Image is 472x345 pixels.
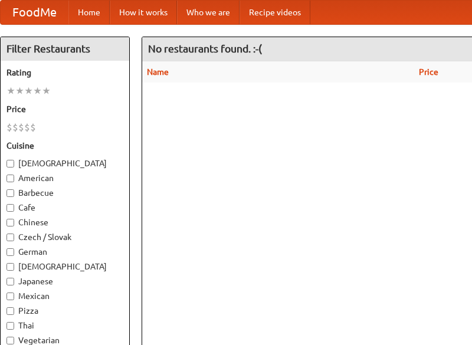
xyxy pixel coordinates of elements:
a: FoodMe [1,1,68,24]
input: [DEMOGRAPHIC_DATA] [6,263,14,271]
label: Japanese [6,275,123,287]
input: Vegetarian [6,337,14,344]
li: ★ [33,84,42,97]
label: [DEMOGRAPHIC_DATA] [6,157,123,169]
input: German [6,248,14,256]
li: $ [18,121,24,134]
h5: Price [6,103,123,115]
li: ★ [15,84,24,97]
input: American [6,175,14,182]
input: Chinese [6,219,14,226]
a: Home [68,1,110,24]
label: Mexican [6,290,123,302]
li: ★ [24,84,33,97]
ng-pluralize: No restaurants found. :-( [148,43,262,54]
input: Pizza [6,307,14,315]
li: $ [30,121,36,134]
input: Thai [6,322,14,330]
input: [DEMOGRAPHIC_DATA] [6,160,14,167]
li: $ [12,121,18,134]
a: Who we are [177,1,240,24]
label: Cafe [6,202,123,213]
label: American [6,172,123,184]
h5: Cuisine [6,140,123,152]
a: Price [419,67,438,77]
label: German [6,246,123,258]
input: Barbecue [6,189,14,197]
input: Japanese [6,278,14,285]
a: Name [147,67,169,77]
input: Czech / Slovak [6,234,14,241]
li: ★ [42,84,51,97]
input: Cafe [6,204,14,212]
label: Chinese [6,216,123,228]
h4: Filter Restaurants [1,37,129,61]
a: How it works [110,1,177,24]
li: $ [6,121,12,134]
a: Recipe videos [240,1,310,24]
input: Mexican [6,293,14,300]
label: Pizza [6,305,123,317]
h5: Rating [6,67,123,78]
label: Thai [6,320,123,331]
label: Barbecue [6,187,123,199]
label: [DEMOGRAPHIC_DATA] [6,261,123,272]
label: Czech / Slovak [6,231,123,243]
li: ★ [6,84,15,97]
li: $ [24,121,30,134]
